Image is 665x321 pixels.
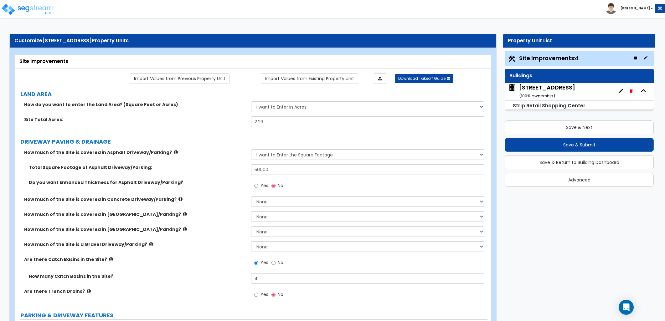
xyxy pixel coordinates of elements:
[24,211,246,217] label: How much of the Site is covered in [GEOGRAPHIC_DATA]/Parking?
[508,55,516,63] img: Construction.png
[574,55,578,62] small: x1
[621,6,650,11] b: [PERSON_NAME]
[20,311,487,319] label: PARKING & DRIVEWAY FEATURES
[513,102,585,109] small: Strip Retail Shopping Center
[24,288,246,294] label: Are there Trench Drains?
[14,37,492,44] div: Customize Property Units
[183,227,187,232] i: click for more info!
[398,76,446,81] span: Download Takeoff Guide
[29,164,246,171] label: Total Square Footage of Asphalt Driveway/Parking:
[130,73,229,84] a: Import the dynamic attribute values from previous properties.
[109,257,113,262] i: click for more info!
[619,300,634,315] div: Open Intercom Messenger
[24,116,246,123] label: Site Total Acres:
[508,84,516,92] img: building.svg
[261,73,358,84] a: Import the dynamic attribute values from existing properties.
[260,182,268,189] span: Yes
[29,179,246,186] label: Do you want Enhanced Thickness for Asphalt Driveway/Parking?
[519,54,578,62] span: Site Improvements
[24,241,246,247] label: How much of the Site is a Gravel Driveway/Parking?
[183,212,187,217] i: click for more info!
[505,173,654,187] button: Advanced
[174,150,178,155] i: click for more info!
[519,93,555,99] small: ( 100 % ownership)
[20,90,487,98] label: LAND AREA
[395,74,453,83] button: Download Takeoff Guide
[505,155,654,169] button: Save & Return to Building Dashboard
[278,182,283,189] span: No
[271,182,276,189] input: No
[24,256,246,262] label: Are there Catch Basins in the Site?
[24,226,246,232] label: How much of the Site is covered in [GEOGRAPHIC_DATA]/Parking?
[19,58,487,65] div: Site Improvements
[178,197,183,201] i: click for more info!
[42,37,92,44] span: [STREET_ADDRESS]
[508,37,651,44] div: Property Unit List
[278,259,283,266] span: No
[24,196,246,202] label: How much of the Site is covered in Concrete Driveway/Parking?
[149,242,153,247] i: click for more info!
[1,3,54,16] img: logo_pro_r.png
[505,120,654,134] button: Save & Next
[271,259,276,266] input: No
[508,84,575,99] span: 2720 Madison St
[24,101,246,108] label: How do you want to enter the Land Area? (Square Feet or Acres)
[29,273,246,279] label: How many Catch Basins in the Site?
[254,182,258,189] input: Yes
[260,291,268,298] span: Yes
[278,291,283,298] span: No
[254,291,258,298] input: Yes
[509,72,649,79] div: Buildings
[260,259,268,266] span: Yes
[87,289,91,293] i: click for more info!
[20,138,487,146] label: DRIVEWAY PAVING & DRAINAGE
[254,259,258,266] input: Yes
[24,149,246,155] label: How much of the Site is covered in Asphalt Driveway/Parking?
[505,138,654,152] button: Save & Submit
[374,73,386,84] a: Import the dynamic attributes value through Excel sheet
[606,3,616,14] img: avatar.png
[271,291,276,298] input: No
[519,84,575,99] div: [STREET_ADDRESS]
